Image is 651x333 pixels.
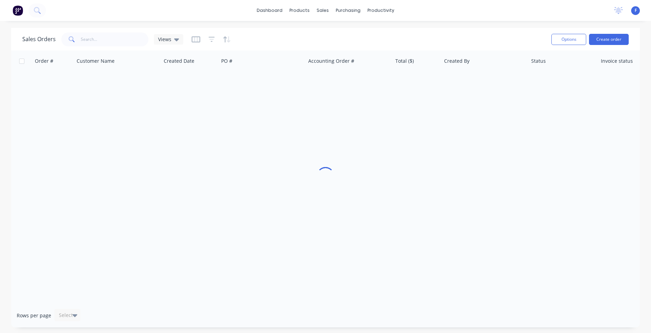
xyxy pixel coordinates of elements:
[395,58,414,65] div: Total ($)
[332,5,364,16] div: purchasing
[551,34,586,45] button: Options
[164,58,194,65] div: Created Date
[13,5,23,16] img: Factory
[444,58,470,65] div: Created By
[59,312,77,319] div: Select...
[35,58,53,65] div: Order #
[601,58,633,65] div: Invoice status
[364,5,398,16] div: productivity
[286,5,313,16] div: products
[253,5,286,16] a: dashboard
[158,36,171,43] span: Views
[635,7,637,14] span: F
[531,58,546,65] div: Status
[313,5,332,16] div: sales
[308,58,354,65] div: Accounting Order #
[17,312,51,319] span: Rows per page
[221,58,232,65] div: PO #
[77,58,115,65] div: Customer Name
[81,32,149,46] input: Search...
[589,34,629,45] button: Create order
[22,36,56,43] h1: Sales Orders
